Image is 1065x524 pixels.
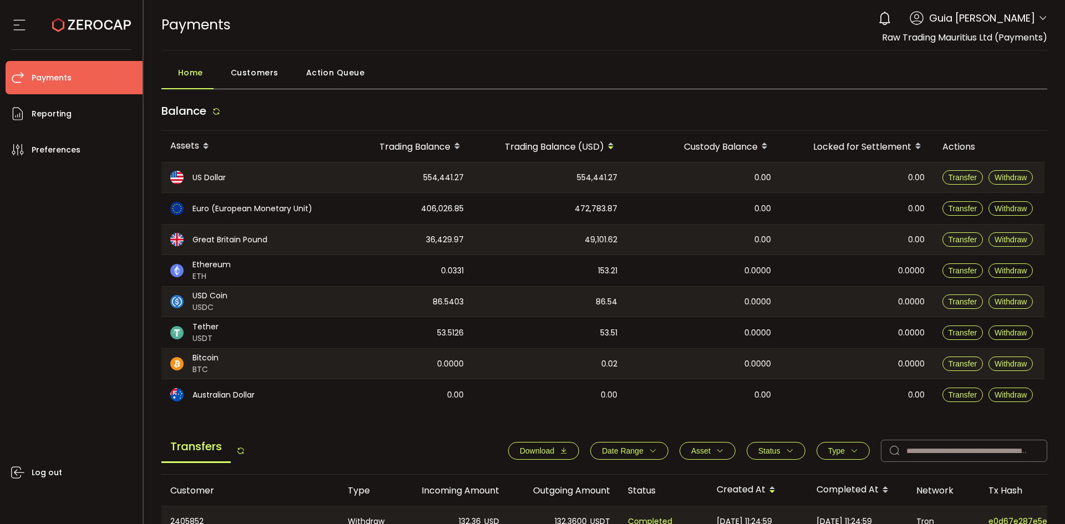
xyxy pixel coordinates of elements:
button: Withdraw [988,232,1033,247]
span: Withdraw [995,204,1027,213]
iframe: Chat Widget [1010,471,1065,524]
span: Withdraw [995,235,1027,244]
span: 0.0000 [744,358,771,370]
span: 86.54 [596,296,617,308]
span: 36,429.97 [426,233,464,246]
span: Asset [691,446,711,455]
span: USDC [192,302,227,313]
span: Transfer [949,266,977,275]
img: usdc_portfolio.svg [170,295,184,308]
button: Transfer [942,170,983,185]
div: Outgoing Amount [508,484,619,497]
button: Transfer [942,388,983,402]
div: Status [619,484,708,497]
button: Transfer [942,263,983,278]
span: Transfers [161,431,231,463]
span: 0.0000 [898,264,925,277]
div: Incoming Amount [397,484,508,497]
span: 554,441.27 [577,171,617,184]
span: 0.0000 [744,327,771,339]
span: Euro (European Monetary Unit) [192,203,312,215]
span: Action Queue [306,62,365,84]
span: Balance [161,103,206,119]
span: ETH [192,271,231,282]
button: Type [816,442,870,460]
span: Withdraw [995,328,1027,337]
span: 53.51 [600,327,617,339]
span: Withdraw [995,359,1027,368]
div: Assets [161,137,333,156]
span: 0.0000 [744,296,771,308]
span: Withdraw [995,266,1027,275]
span: Guia [PERSON_NAME] [929,11,1035,26]
button: Withdraw [988,170,1033,185]
span: 53.5126 [437,327,464,339]
button: Date Range [590,442,668,460]
span: 0.00 [908,171,925,184]
button: Transfer [942,294,983,309]
span: 0.00 [754,171,771,184]
div: Trading Balance (USD) [473,137,626,156]
span: Withdraw [995,297,1027,306]
div: Locked for Settlement [780,137,934,156]
span: 0.02 [601,358,617,370]
span: Great Britain Pound [192,234,267,246]
span: 0.00 [754,389,771,401]
div: Customer [161,484,339,497]
span: Tether [192,321,219,333]
span: 0.0000 [898,327,925,339]
span: Payments [161,15,231,34]
span: 0.0000 [744,264,771,277]
span: Log out [32,465,62,481]
img: usd_portfolio.svg [170,171,184,184]
span: Transfer [949,235,977,244]
button: Asset [679,442,736,460]
span: Date Range [602,446,643,455]
span: Status [758,446,780,455]
div: Trading Balance [333,137,473,156]
button: Withdraw [988,294,1033,309]
span: BTC [192,364,219,375]
span: Preferences [32,142,80,158]
span: 0.00 [754,202,771,215]
button: Transfer [942,201,983,216]
span: 0.0331 [441,264,464,277]
img: btc_portfolio.svg [170,357,184,370]
img: gbp_portfolio.svg [170,233,184,246]
div: Custody Balance [626,137,780,156]
span: Australian Dollar [192,389,255,401]
span: Bitcoin [192,352,219,364]
button: Withdraw [988,263,1033,278]
span: Transfer [949,173,977,182]
span: 0.00 [908,233,925,246]
span: US Dollar [192,172,226,184]
span: 0.00 [447,389,464,401]
span: 49,101.62 [585,233,617,246]
span: 153.21 [598,264,617,277]
img: eth_portfolio.svg [170,264,184,277]
span: Customers [231,62,278,84]
span: USDT [192,333,219,344]
span: Reporting [32,106,72,122]
span: Withdraw [995,173,1027,182]
span: 554,441.27 [423,171,464,184]
img: aud_portfolio.svg [170,388,184,401]
span: Download [520,446,554,455]
img: usdt_portfolio.svg [170,326,184,339]
button: Withdraw [988,201,1033,216]
button: Transfer [942,325,983,340]
span: Transfer [949,297,977,306]
button: Transfer [942,357,983,371]
span: 472,783.87 [575,202,617,215]
span: 406,026.85 [421,202,464,215]
span: 0.0000 [898,358,925,370]
span: Transfer [949,359,977,368]
span: USD Coin [192,290,227,302]
span: Ethereum [192,259,231,271]
span: 0.0000 [898,296,925,308]
span: Withdraw [995,390,1027,399]
span: Transfer [949,390,977,399]
span: 0.00 [908,202,925,215]
span: Home [178,62,203,84]
div: Completed At [808,481,907,500]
